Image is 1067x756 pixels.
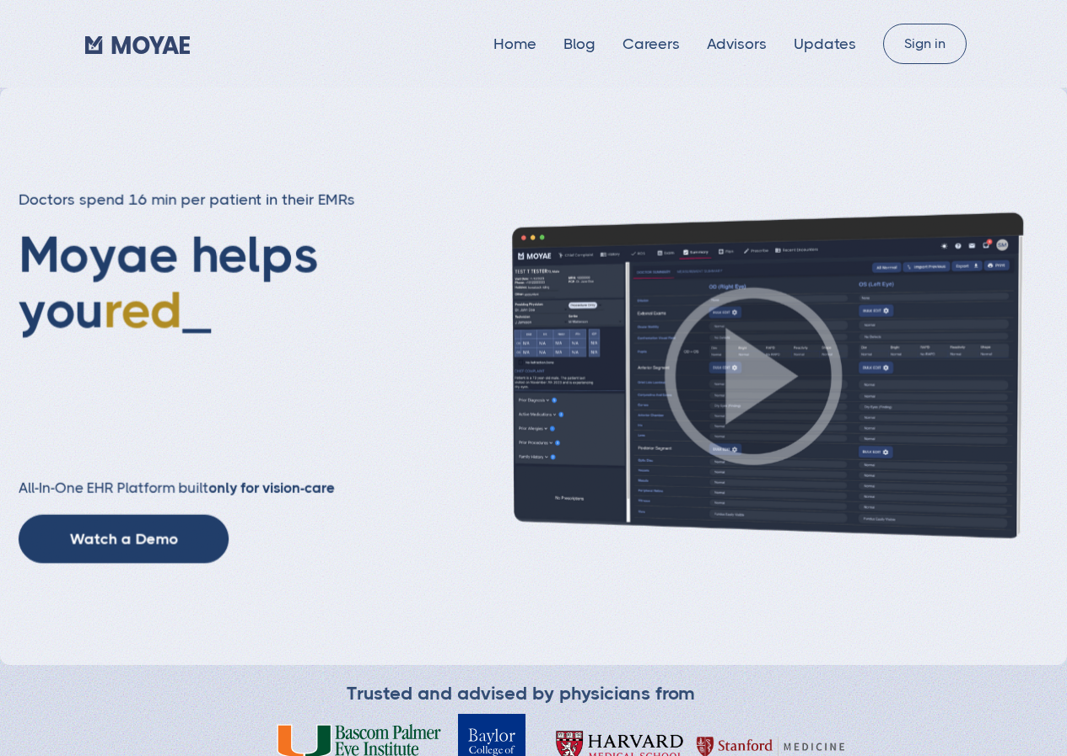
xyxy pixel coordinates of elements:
[493,35,536,52] a: Home
[707,35,767,52] a: Advisors
[85,36,190,53] img: Moyae Logo
[85,31,190,56] a: home
[347,682,695,705] div: Trusted and advised by physicians from
[208,479,335,496] strong: only for vision-care
[19,190,420,211] h3: Doctors spend 16 min per patient in their EMRs
[182,281,211,340] span: _
[563,35,595,52] a: Blog
[622,35,680,52] a: Careers
[460,211,1048,542] img: Patient history screenshot
[794,35,856,52] a: Updates
[19,479,420,497] h2: All-In-One EHR Platform built
[19,514,229,563] a: Watch a Demo
[19,227,420,445] h1: Moyae helps you
[104,281,183,340] span: red
[883,24,967,64] a: Sign in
